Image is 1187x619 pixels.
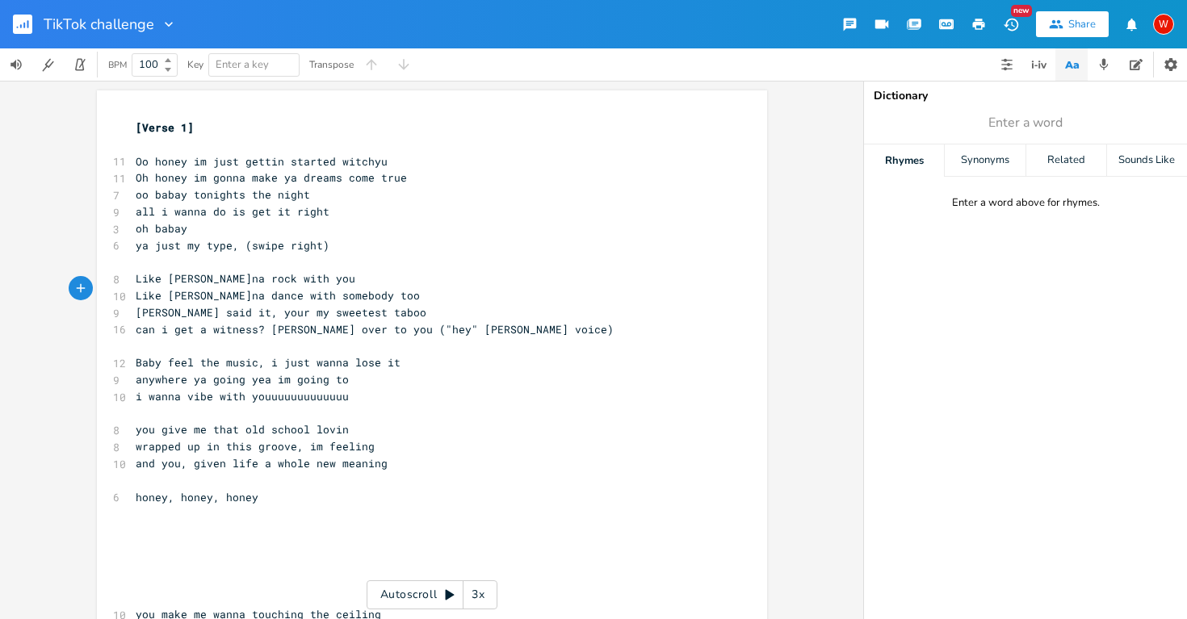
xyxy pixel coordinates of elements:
div: 3x [463,580,493,609]
div: Share [1068,17,1096,31]
span: wrapped up in this groove, im feeling [136,439,375,454]
div: Related [1026,144,1106,177]
span: can i get a witness? [PERSON_NAME] over to you ("hey" [PERSON_NAME] voice) [136,322,614,337]
span: anywhere ya going yea im going to [136,372,349,387]
span: TikTok challenge [44,17,154,31]
span: oh babay [136,221,187,236]
div: Rhymes [864,144,944,177]
span: [Verse 1] [136,120,194,135]
span: Oh honey im gonna make ya dreams come true [136,170,407,185]
div: New [1011,5,1032,17]
span: Enter a word [988,114,1063,132]
span: Enter a key [216,57,269,72]
div: Dictionary [874,90,1177,102]
div: Autoscroll [367,580,497,609]
div: Wallette Watson [1153,14,1174,35]
button: W [1153,6,1174,43]
span: all i wanna do is get it right [136,204,329,219]
span: Like [PERSON_NAME]na rock with you [136,271,355,286]
span: [PERSON_NAME] said it, your my sweetest taboo [136,305,426,320]
div: Enter a word above for rhymes. [952,196,1100,210]
span: Oo honey im just gettin started witchyu [136,154,388,169]
div: BPM [108,61,127,69]
span: Baby feel the music, i just wanna lose it [136,355,401,370]
span: and you, given life a whole new meaning [136,456,388,471]
div: Key [187,60,203,69]
div: Sounds Like [1107,144,1187,177]
span: ya just my type, (swipe right) [136,238,329,253]
button: Share [1036,11,1109,37]
div: Transpose [309,60,354,69]
span: i wanna vibe with youuuuuuuuuuuuu [136,389,349,404]
span: you give me that old school lovin [136,422,349,437]
button: New [995,10,1027,39]
div: Synonyms [945,144,1025,177]
span: oo babay tonights the night [136,187,310,202]
span: honey, honey, honey [136,490,258,504]
span: Like [PERSON_NAME]na dance with somebody too [136,288,420,303]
